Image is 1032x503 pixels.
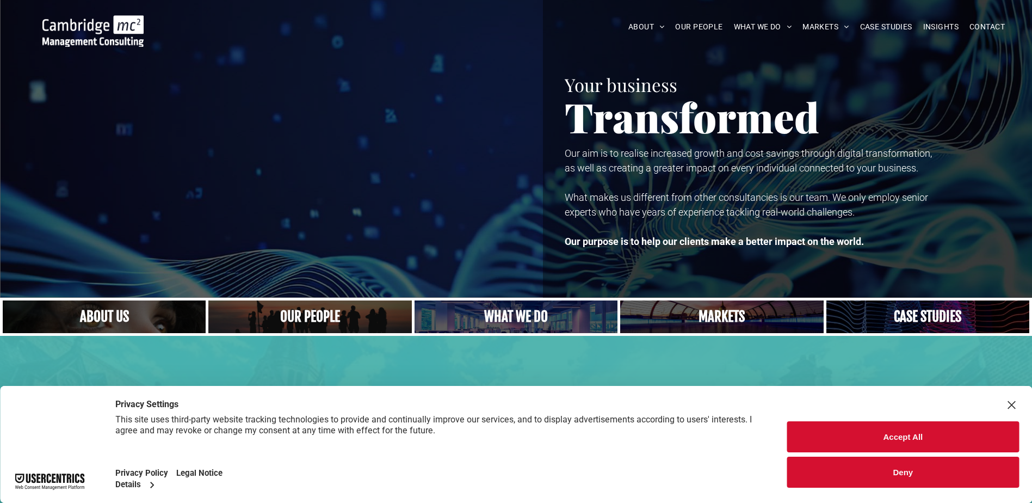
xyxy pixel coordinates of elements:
[565,148,932,174] span: Our aim is to realise increased growth and cost savings through digital transformation, as well a...
[298,380,459,431] span: Diamond
[826,300,1029,333] a: CASE STUDIES | See an Overview of All Our Case Studies | Cambridge Management Consulting
[623,19,670,35] a: ABOUT
[670,19,728,35] a: OUR PEOPLE
[855,19,918,35] a: CASE STUDIES
[565,89,819,144] span: Transformed
[42,15,144,47] img: Go to Homepage
[918,19,964,35] a: INSIGHTS
[565,236,864,247] strong: Our purpose is to help our clients make a better impact on the world.
[3,300,206,333] a: Close up of woman's face, centered on her eyes
[42,17,144,28] a: Your Business Transformed | Cambridge Management Consulting
[797,19,854,35] a: MARKETS
[728,19,798,35] a: WHAT WE DO
[620,300,823,333] a: Telecoms | Decades of Experience Across Multiple Industries & Regions
[565,72,677,96] span: Your business
[208,300,411,333] a: A crowd in silhouette at sunset, on a rise or lookout point
[964,19,1010,35] a: CONTACT
[565,192,928,218] span: What makes us different from other consultancies is our team. We only employ senior experts who h...
[415,300,617,333] a: A yoga teacher lifting his whole body off the ground in the peacock pose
